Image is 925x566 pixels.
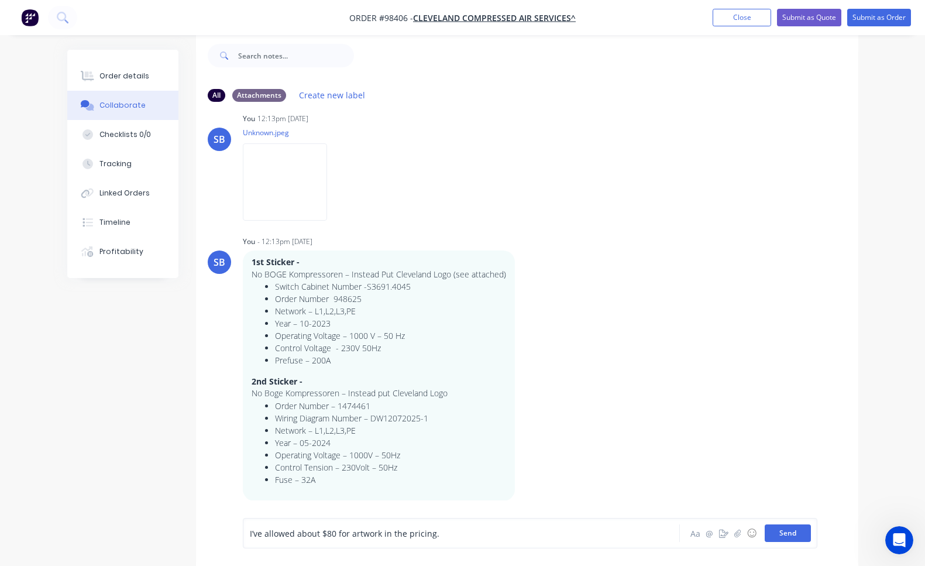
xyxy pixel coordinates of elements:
div: Timeline [99,217,130,228]
button: Tracking [67,149,178,179]
div: SB [214,132,225,146]
input: Search notes... [238,44,354,67]
li: Year – 05-2024 [275,437,506,449]
button: Timeline [67,208,178,237]
button: Aa [689,526,703,540]
span: I’ve allowed about $80 for artwork in the pricing. [250,528,439,539]
div: 12:13pm [DATE] [257,114,308,124]
button: Collaborate [67,91,178,120]
div: Attachments [232,89,286,102]
p: No Boge Kompressoren – Instead put Cleveland Logo [252,387,506,399]
li: Fuse – 32A [275,474,506,486]
li: Year – 10-2023 [275,317,506,330]
strong: 2nd Sticker - [252,376,302,387]
li: Operating Voltage – 1000 V – 50 Hz [275,330,506,342]
div: Checklists 0/0 [99,129,151,140]
button: Order details [67,61,178,91]
div: You [243,236,255,247]
button: Checklists 0/0 [67,120,178,149]
button: ☺ [745,526,759,540]
iframe: Intercom live chat [885,526,913,554]
li: Order Number 948625 [275,293,506,305]
div: All [208,89,225,102]
button: Submit as Order [847,9,911,26]
span: Order #98406 - [349,12,413,23]
button: @ [703,526,717,540]
div: Order details [99,71,149,81]
li: Operating Voltage – 1000V – 50Hz [275,449,506,461]
li: Control Voltage - 230V 50Hz [275,342,506,354]
button: Close [713,9,771,26]
div: - 12:13pm [DATE] [257,236,312,247]
li: Network – L1,L2,L3,PE [275,305,506,317]
div: You [243,114,255,124]
div: Collaborate [99,100,146,111]
li: Switch Cabinet Number -S3691.4045 [275,280,506,293]
p: Unknown.jpeg [243,128,339,138]
div: Profitability [99,246,143,257]
button: Linked Orders [67,179,178,208]
li: Network – L1,L2,L3,PE [275,424,506,437]
li: Wiring Diagram Number – DW12072025-1 [275,412,506,424]
div: SB [214,255,225,269]
button: Create new label [293,87,372,103]
img: Factory [21,9,39,26]
div: Tracking [99,159,132,169]
p: No BOGE Kompressoren – Instead Put Cleveland Logo (see attached) [252,269,506,280]
div: Linked Orders [99,188,150,198]
li: Control Tension – 230Volt – 50Hz [275,461,506,474]
li: Order Number – 1474461 [275,400,506,412]
li: Prefuse – 200A [275,354,506,366]
button: Submit as Quote [777,9,841,26]
button: Send [765,524,811,542]
button: Profitability [67,237,178,266]
a: CLEVELAND COMPRESSED AIR SERVICES^ [413,12,576,23]
strong: 1st Sticker - [252,256,300,267]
